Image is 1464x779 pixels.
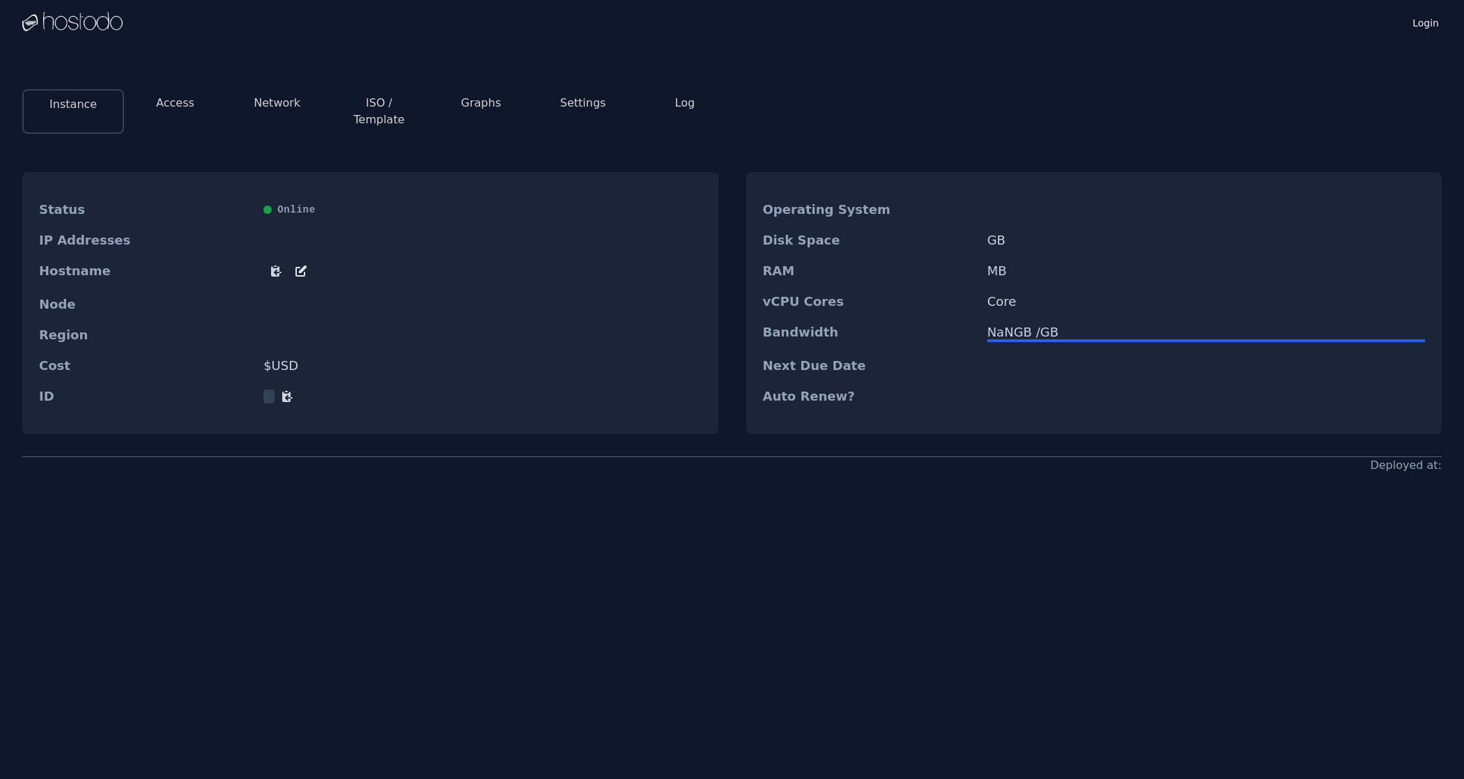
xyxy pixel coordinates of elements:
[263,359,701,373] dd: $ USD
[1370,457,1442,474] div: Deployed at:
[987,295,1425,309] dd: Core
[763,233,976,247] dt: Disk Space
[22,12,123,33] img: Logo
[763,359,976,373] dt: Next Due Date
[39,203,252,217] dt: Status
[39,328,252,342] dt: Region
[987,325,1425,339] div: NaN GB / GB
[987,264,1425,278] dd: MB
[461,95,501,111] button: Graphs
[39,298,252,311] dt: Node
[49,96,97,113] button: Instance
[39,264,252,281] dt: Hostname
[156,95,194,111] button: Access
[763,203,976,217] dt: Operating System
[39,359,252,373] dt: Cost
[39,389,252,403] dt: ID
[254,95,300,111] button: Network
[263,203,701,217] div: Online
[987,233,1425,247] dd: GB
[675,95,695,111] button: Log
[763,264,976,278] dt: RAM
[560,95,606,111] button: Settings
[763,295,976,309] dt: vCPU Cores
[763,389,976,403] dt: Auto Renew?
[763,325,976,342] dt: Bandwidth
[1410,13,1442,30] a: Login
[39,233,252,247] dt: IP Addresses
[339,95,419,128] button: ISO / Template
